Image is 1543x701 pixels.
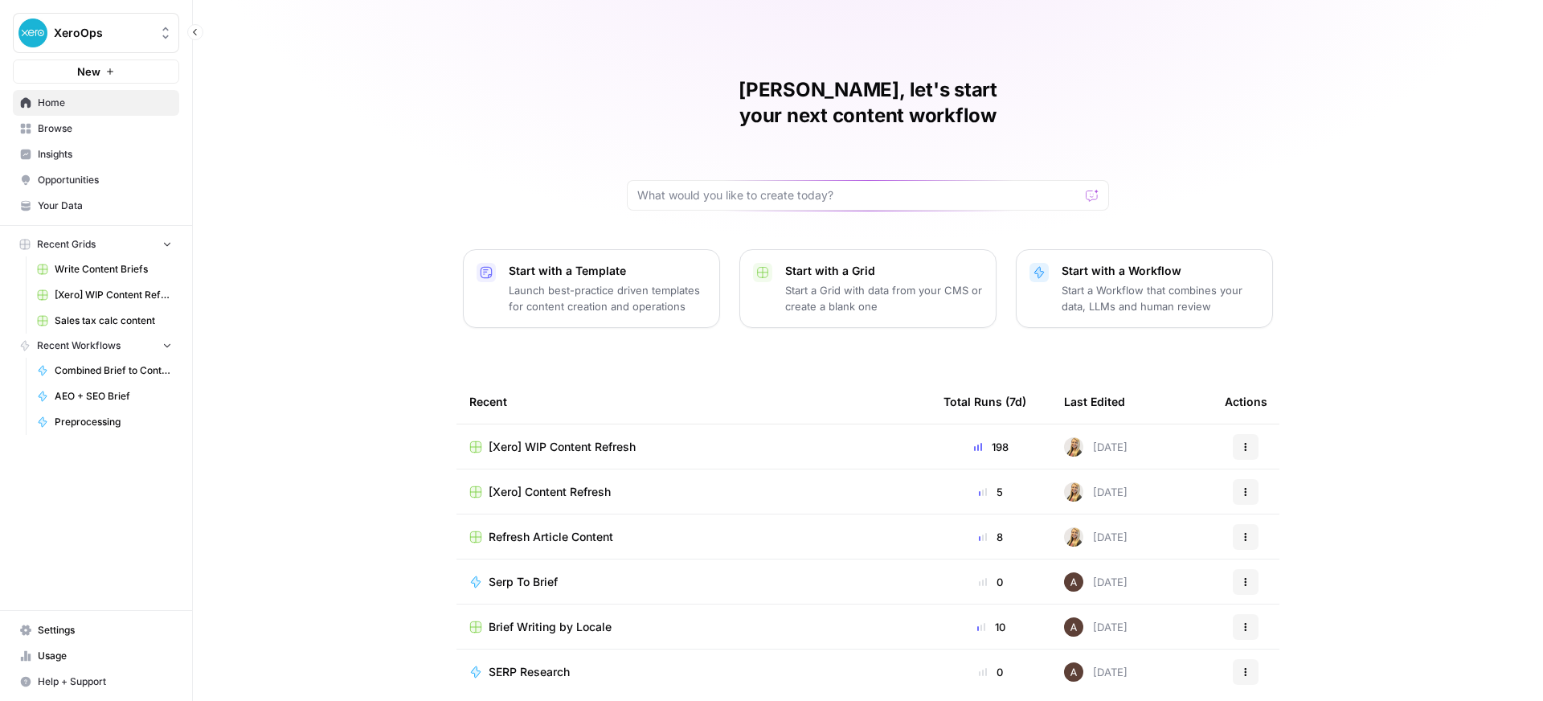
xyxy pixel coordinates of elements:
h1: [PERSON_NAME], let's start your next content workflow [627,77,1109,129]
img: ygsh7oolkwauxdw54hskm6m165th [1064,482,1083,502]
a: Sales tax calc content [30,308,179,334]
a: [Xero] WIP Content Refresh [469,439,918,455]
a: Browse [13,116,179,141]
p: Start with a Template [509,263,706,279]
p: Start with a Grid [785,263,983,279]
span: Recent Workflows [37,338,121,353]
div: Actions [1225,379,1267,424]
span: SERP Research [489,664,570,680]
span: XeroOps [54,25,151,41]
span: Help + Support [38,674,172,689]
a: Brief Writing by Locale [469,619,918,635]
div: 0 [943,664,1038,680]
a: [Xero] Content Refresh [469,484,918,500]
a: Preprocessing [30,409,179,435]
a: [Xero] WIP Content Refresh [30,282,179,308]
a: AEO + SEO Brief [30,383,179,409]
span: Preprocessing [55,415,172,429]
img: wtbmvrjo3qvncyiyitl6zoukl9gz [1064,617,1083,637]
a: Usage [13,643,179,669]
p: Start with a Workflow [1062,263,1259,279]
input: What would you like to create today? [637,187,1079,203]
span: AEO + SEO Brief [55,389,172,404]
p: Start a Workflow that combines your data, LLMs and human review [1062,282,1259,314]
img: ygsh7oolkwauxdw54hskm6m165th [1064,437,1083,457]
span: Browse [38,121,172,136]
a: Serp To Brief [469,574,918,590]
span: Your Data [38,199,172,213]
img: wtbmvrjo3qvncyiyitl6zoukl9gz [1064,662,1083,682]
button: Help + Support [13,669,179,695]
img: ygsh7oolkwauxdw54hskm6m165th [1064,527,1083,547]
div: 8 [943,529,1038,545]
div: Recent [469,379,918,424]
div: [DATE] [1064,527,1128,547]
p: Launch best-practice driven templates for content creation and operations [509,282,706,314]
p: Start a Grid with data from your CMS or create a blank one [785,282,983,314]
div: [DATE] [1064,662,1128,682]
button: Start with a GridStart a Grid with data from your CMS or create a blank one [739,249,997,328]
span: Home [38,96,172,110]
div: [DATE] [1064,617,1128,637]
span: Sales tax calc content [55,314,172,328]
button: Workspace: XeroOps [13,13,179,53]
span: Brief Writing by Locale [489,619,612,635]
a: Write Content Briefs [30,256,179,282]
span: [Xero] WIP Content Refresh [489,439,636,455]
span: Serp To Brief [489,574,558,590]
div: 10 [943,619,1038,635]
div: 198 [943,439,1038,455]
div: [DATE] [1064,572,1128,592]
a: Opportunities [13,167,179,193]
span: New [77,64,100,80]
a: Settings [13,617,179,643]
span: Settings [38,623,172,637]
a: Your Data [13,193,179,219]
span: Combined Brief to Content [55,363,172,378]
button: Recent Workflows [13,334,179,358]
a: Refresh Article Content [469,529,918,545]
span: Usage [38,649,172,663]
div: Total Runs (7d) [943,379,1026,424]
a: Combined Brief to Content [30,358,179,383]
span: [Xero] WIP Content Refresh [55,288,172,302]
span: Insights [38,147,172,162]
span: [Xero] Content Refresh [489,484,611,500]
div: Last Edited [1064,379,1125,424]
a: Home [13,90,179,116]
a: SERP Research [469,664,918,680]
span: Recent Grids [37,237,96,252]
div: [DATE] [1064,482,1128,502]
img: XeroOps Logo [18,18,47,47]
a: Insights [13,141,179,167]
button: Start with a WorkflowStart a Workflow that combines your data, LLMs and human review [1016,249,1273,328]
div: 5 [943,484,1038,500]
button: New [13,59,179,84]
span: Refresh Article Content [489,529,613,545]
button: Start with a TemplateLaunch best-practice driven templates for content creation and operations [463,249,720,328]
span: Write Content Briefs [55,262,172,277]
div: 0 [943,574,1038,590]
div: [DATE] [1064,437,1128,457]
button: Recent Grids [13,232,179,256]
span: Opportunities [38,173,172,187]
img: wtbmvrjo3qvncyiyitl6zoukl9gz [1064,572,1083,592]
